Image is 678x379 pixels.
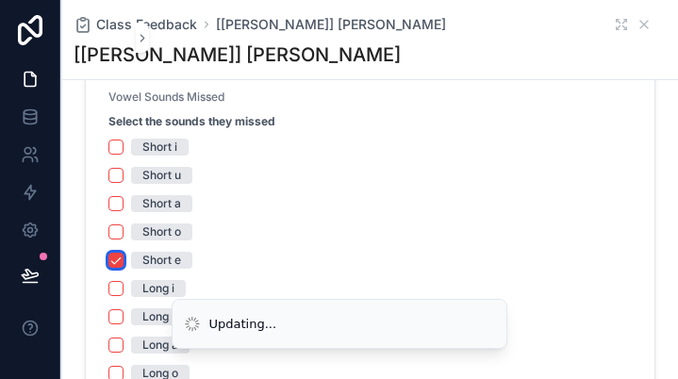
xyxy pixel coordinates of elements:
[142,223,181,240] div: Short o
[142,280,174,297] div: Long i
[108,90,224,104] span: Vowel Sounds Missed
[142,252,181,269] div: Short e
[142,195,181,212] div: Short a
[74,15,197,34] a: Class Feedback
[142,167,181,184] div: Short u
[96,15,197,34] span: Class Feedback
[209,315,277,334] div: Updating...
[108,114,275,129] strong: Select the sounds they missed
[142,308,178,325] div: Long u
[216,15,446,34] a: [[PERSON_NAME]] [PERSON_NAME]
[74,41,401,68] h1: [[PERSON_NAME]] [PERSON_NAME]
[142,139,177,156] div: Short i
[142,337,178,354] div: Long a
